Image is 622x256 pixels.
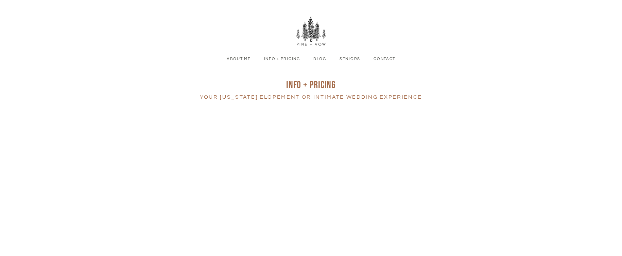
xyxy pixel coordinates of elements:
[308,56,331,62] a: Blog
[286,79,336,91] span: INFO + pRICING
[369,56,400,62] a: Contact
[112,93,510,101] h4: your [US_STATE] Elopement or intimate wedding experience
[334,56,365,62] a: Seniors
[222,56,256,62] a: About Me
[296,16,326,47] img: Pine + Vow
[259,56,305,62] a: Info + Pricing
